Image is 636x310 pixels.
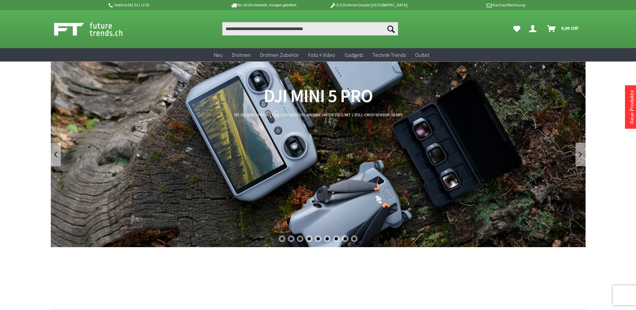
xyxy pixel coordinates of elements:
span: Drohnen Zubehör [260,51,299,58]
span: Drohnen [232,51,251,58]
img: Shop Futuretrends - zur Startseite wechseln [54,21,137,37]
div: 1 [279,235,285,242]
p: Hotline 032 511 11 03 [108,1,212,9]
p: DJI Drohnen Dealer [GEOGRAPHIC_DATA] [316,1,420,9]
a: DJI Mini 5 Pro [51,62,586,247]
div: 3 [297,235,303,242]
span: Technik-Trends [372,51,406,58]
span: 0,00 CHF [561,23,579,33]
div: 7 [333,235,340,242]
a: Dein Konto [526,22,542,35]
a: Warenkorb [544,22,582,35]
div: 2 [288,235,294,242]
span: Outlet [415,51,429,58]
input: Produkt, Marke, Kategorie, EAN, Artikelnummer… [222,22,398,35]
a: Foto + Video [303,48,340,62]
a: Outlet [410,48,434,62]
span: Neu [214,51,223,58]
p: Kauf auf Rechnung [421,1,525,9]
a: Technik-Trends [368,48,410,62]
div: 4 [306,235,312,242]
a: Neu [209,48,227,62]
div: 8 [342,235,349,242]
p: Bis 16 Uhr bestellt, morgen geliefert. [212,1,316,9]
a: Meine Favoriten [510,22,524,35]
span: Foto + Video [308,51,335,58]
a: Gadgets [340,48,368,62]
span: Gadgets [345,51,363,58]
div: 9 [351,235,358,242]
a: Drohnen [227,48,255,62]
div: 5 [315,235,322,242]
div: 6 [324,235,331,242]
a: Drohnen Zubehör [255,48,303,62]
a: Neue Produkte [628,90,635,124]
button: Suchen [384,22,398,35]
